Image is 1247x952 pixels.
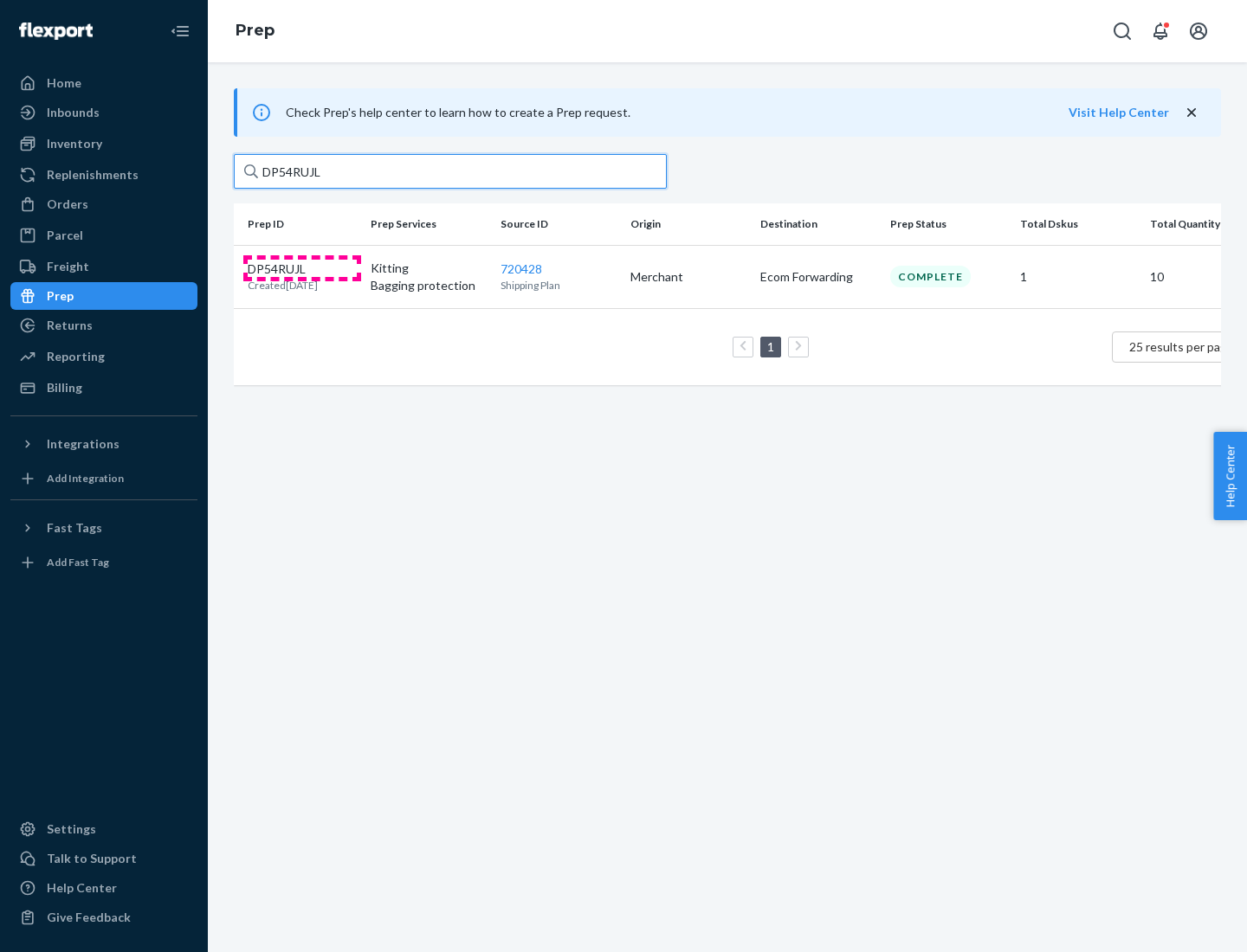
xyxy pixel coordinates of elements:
a: Home [10,69,197,97]
th: Destination [753,203,883,245]
th: Prep ID [234,203,364,245]
div: Settings [47,820,96,838]
div: Home [47,74,81,92]
button: Fast Tags [10,514,197,542]
div: Fast Tags [47,519,102,537]
div: Parcel [47,227,83,244]
div: Inbounds [47,104,100,121]
p: Created [DATE] [248,278,318,293]
p: Ecom Forwarding [760,268,876,286]
a: Page 1 is your current page [764,339,778,354]
button: Visit Help Center [1069,104,1169,121]
div: Replenishments [47,166,139,183]
p: Shipping Plan [501,278,617,293]
div: Talk to Support [47,850,137,867]
a: Reporting [10,343,197,370]
a: Parcel [10,222,197,249]
a: Inventory [10,130,197,158]
a: Help Center [10,874,197,902]
a: Orders [10,190,197,218]
div: Freight [47,258,89,275]
div: Give Feedback [47,909,131,926]
button: Close Navigation [163,14,197,48]
a: Returns [10,312,197,339]
a: Add Fast Tag [10,549,197,576]
p: 1 [1020,268,1136,286]
a: 720428 [501,261,542,276]
button: close [1183,104,1200,122]
div: Add Fast Tag [47,555,109,569]
img: Flexport logo [19,23,93,40]
div: Reporting [47,348,105,365]
p: DP54RUJL [248,261,318,278]
div: Orders [47,196,88,213]
a: Settings [10,815,197,843]
p: Bagging protection [371,277,487,294]
th: Prep Status [883,203,1013,245]
button: Open account menu [1181,14,1216,48]
p: Merchant [630,268,746,286]
button: Open Search Box [1105,14,1140,48]
th: Source ID [494,203,623,245]
div: Help Center [47,879,117,897]
a: Replenishments [10,161,197,189]
a: Add Integration [10,465,197,492]
a: Prep [236,21,275,40]
p: Kitting [371,260,487,277]
ol: breadcrumbs [222,6,288,56]
button: Open notifications [1143,14,1178,48]
button: Help Center [1213,432,1247,520]
div: Integrations [47,435,120,453]
th: Prep Services [364,203,494,245]
span: Check Prep's help center to learn how to create a Prep request. [286,105,630,119]
a: Freight [10,253,197,280]
div: Prep [47,287,74,305]
a: Inbounds [10,99,197,126]
div: Inventory [47,135,102,152]
button: Give Feedback [10,904,197,931]
div: Add Integration [47,471,124,486]
div: Returns [47,317,93,334]
a: Talk to Support [10,845,197,872]
a: Prep [10,282,197,310]
input: Search prep jobs [234,154,667,189]
span: 25 results per page [1129,339,1234,354]
th: Total Dskus [1013,203,1143,245]
a: Billing [10,374,197,402]
button: Integrations [10,430,197,458]
div: Billing [47,379,82,396]
th: Origin [623,203,753,245]
div: Complete [890,266,971,287]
